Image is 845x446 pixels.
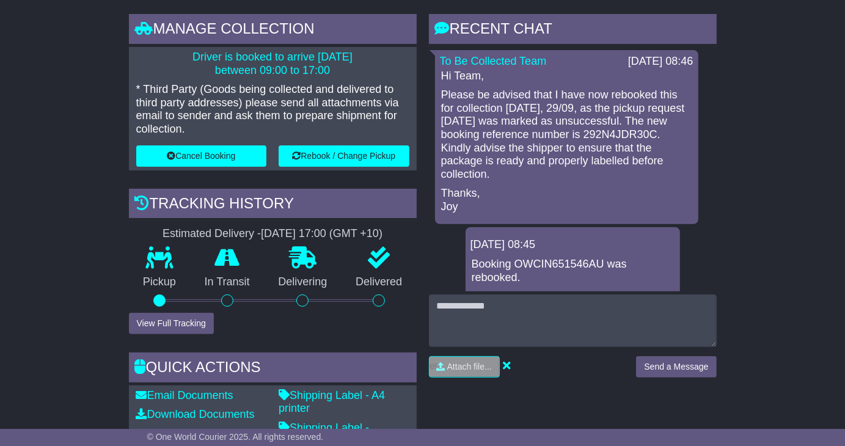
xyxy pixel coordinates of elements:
[190,276,264,289] p: In Transit
[136,389,233,401] a: Email Documents
[472,290,674,304] p: More details: .
[440,55,547,67] a: To Be Collected Team
[129,353,417,386] div: Quick Actions
[264,276,342,289] p: Delivering
[136,145,267,167] button: Cancel Booking
[470,238,675,252] div: [DATE] 08:45
[129,14,417,47] div: Manage collection
[129,227,417,241] div: Estimated Delivery -
[441,187,692,213] p: Thanks, Joy
[636,356,716,378] button: Send a Message
[279,389,385,415] a: Shipping Label - A4 printer
[136,51,409,77] p: Driver is booked to arrive [DATE] between 09:00 to 17:00
[136,83,409,136] p: * Third Party (Goods being collected and delivered to third party addresses) please send all atta...
[342,276,417,289] p: Delivered
[129,276,191,289] p: Pickup
[129,189,417,222] div: Tracking history
[136,408,255,420] a: Download Documents
[472,258,674,284] p: Booking OWCIN651546AU was rebooked.
[261,227,382,241] div: [DATE] 17:00 (GMT +10)
[147,432,324,442] span: © One World Courier 2025. All rights reserved.
[535,290,557,302] a: here
[441,70,692,83] p: Hi Team,
[129,313,214,334] button: View Full Tracking
[628,55,693,68] div: [DATE] 08:46
[279,145,409,167] button: Rebook / Change Pickup
[429,14,717,47] div: RECENT CHAT
[441,89,692,181] p: Please be advised that I have now rebooked this for collection [DATE], 29/09, as the pickup reque...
